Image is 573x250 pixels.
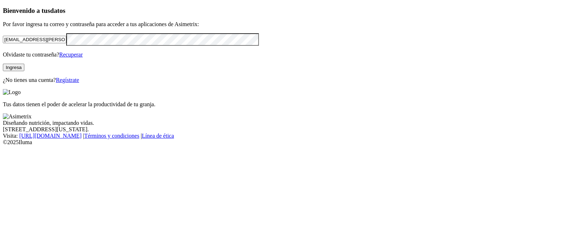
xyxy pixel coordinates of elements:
[3,52,570,58] p: Olvidaste tu contraseña?
[3,89,21,95] img: Logo
[56,77,79,83] a: Regístrate
[3,120,570,126] div: Diseñando nutrición, impactando vidas.
[59,52,83,58] a: Recuperar
[84,133,139,139] a: Términos y condiciones
[3,113,32,120] img: Asimetrix
[19,133,82,139] a: [URL][DOMAIN_NAME]
[3,36,66,43] input: Tu correo
[3,64,24,71] button: Ingresa
[3,21,570,28] p: Por favor ingresa tu correo y contraseña para acceder a tus aplicaciones de Asimetrix:
[142,133,174,139] a: Línea de ética
[3,133,570,139] div: Visita : | |
[3,77,570,83] p: ¿No tienes una cuenta?
[3,7,570,15] h3: Bienvenido a tus
[3,126,570,133] div: [STREET_ADDRESS][US_STATE].
[50,7,66,14] span: datos
[3,101,570,108] p: Tus datos tienen el poder de acelerar la productividad de tu granja.
[3,139,570,146] div: © 2025 Iluma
